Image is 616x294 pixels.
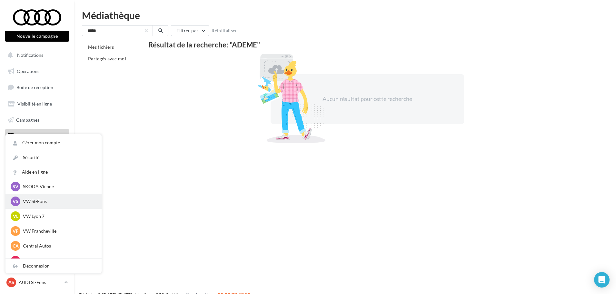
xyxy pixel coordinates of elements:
div: Résultat de la recherche: "ADEME" [148,41,586,48]
a: Aide en ligne [5,165,102,179]
span: AS [8,279,14,286]
a: Médiathèque [4,129,70,143]
a: Opérations [4,65,70,78]
span: Boîte de réception [16,85,53,90]
p: VW St-Fons [23,198,94,205]
span: VS [13,198,18,205]
span: VL [13,213,18,219]
span: Médiathèque [16,133,43,138]
span: SV [13,183,18,190]
button: Réinitialiser [209,27,240,35]
button: Notifications [4,48,68,62]
a: Sécurité [5,150,102,165]
p: AUDI St-Fons [19,279,62,286]
button: Filtrer par [171,25,209,36]
a: PLV et print personnalisable [4,145,70,164]
p: Central Autos [23,243,94,249]
span: VF [13,228,18,234]
span: Mes fichiers [88,44,114,50]
span: Visibilité en ligne [17,101,52,106]
p: VW Lyon 7 [23,213,94,219]
p: SKODA Vienne [23,183,94,190]
a: Gérer mon compte [5,136,102,150]
span: Campagnes [16,117,39,122]
div: Déconnexion [5,259,102,273]
a: Visibilité en ligne [4,97,70,111]
p: VW Francheville [23,228,94,234]
p: Central Motor [23,258,94,264]
span: Partagés avec moi [88,56,126,61]
div: Médiathèque [82,10,608,20]
button: Nouvelle campagne [5,31,69,42]
span: CA [13,243,19,249]
span: Opérations [17,68,39,74]
a: AS AUDI St-Fons [5,276,69,289]
a: Boîte de réception [4,80,70,94]
span: Aucun résultat pour cette recherche [323,95,412,102]
span: CM [12,258,19,264]
span: Notifications [17,52,43,58]
div: Open Intercom Messenger [594,272,610,288]
a: Campagnes [4,113,70,127]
